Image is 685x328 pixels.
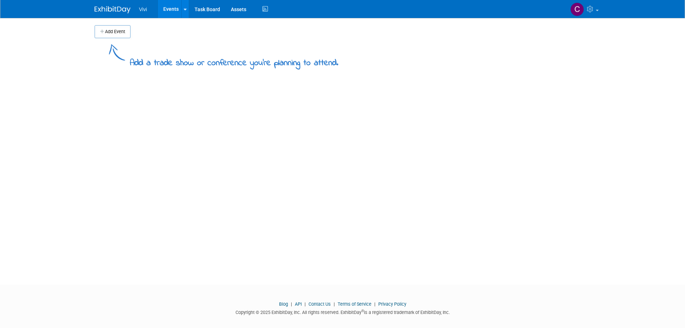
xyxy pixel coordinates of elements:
[309,301,331,307] a: Contact Us
[570,3,584,16] img: Chloe Fung
[303,301,307,307] span: |
[378,301,406,307] a: Privacy Policy
[139,6,147,12] span: Vivi
[279,301,288,307] a: Blog
[338,301,371,307] a: Terms of Service
[289,301,294,307] span: |
[95,6,131,13] img: ExhibitDay
[295,301,302,307] a: API
[373,301,377,307] span: |
[130,52,338,69] div: Add a trade show or conference you're planning to attend.
[95,25,131,38] button: Add Event
[361,309,364,313] sup: ®
[332,301,337,307] span: |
